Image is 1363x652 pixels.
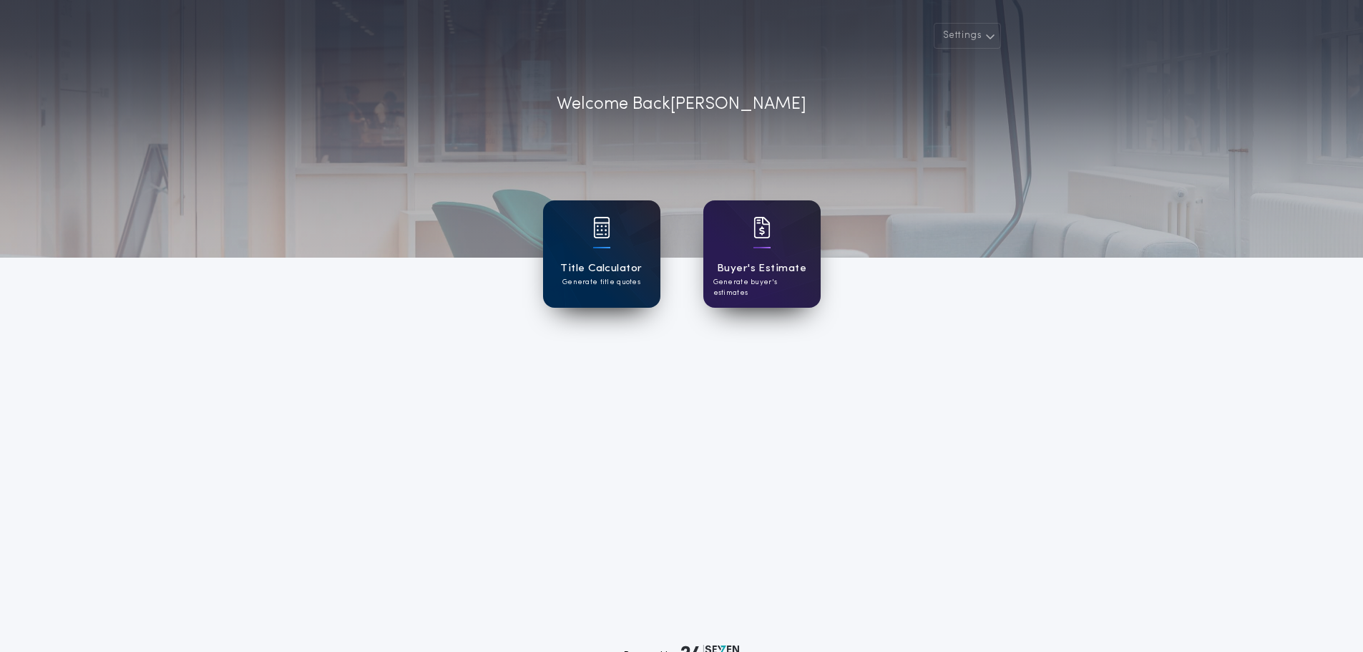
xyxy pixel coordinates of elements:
[593,217,610,238] img: card icon
[713,277,811,298] p: Generate buyer's estimates
[560,261,642,277] h1: Title Calculator
[717,261,806,277] h1: Buyer's Estimate
[703,200,821,308] a: card iconBuyer's EstimateGenerate buyer's estimates
[543,200,660,308] a: card iconTitle CalculatorGenerate title quotes
[562,277,640,288] p: Generate title quotes
[557,92,806,117] p: Welcome Back [PERSON_NAME]
[753,217,771,238] img: card icon
[934,23,1001,49] button: Settings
